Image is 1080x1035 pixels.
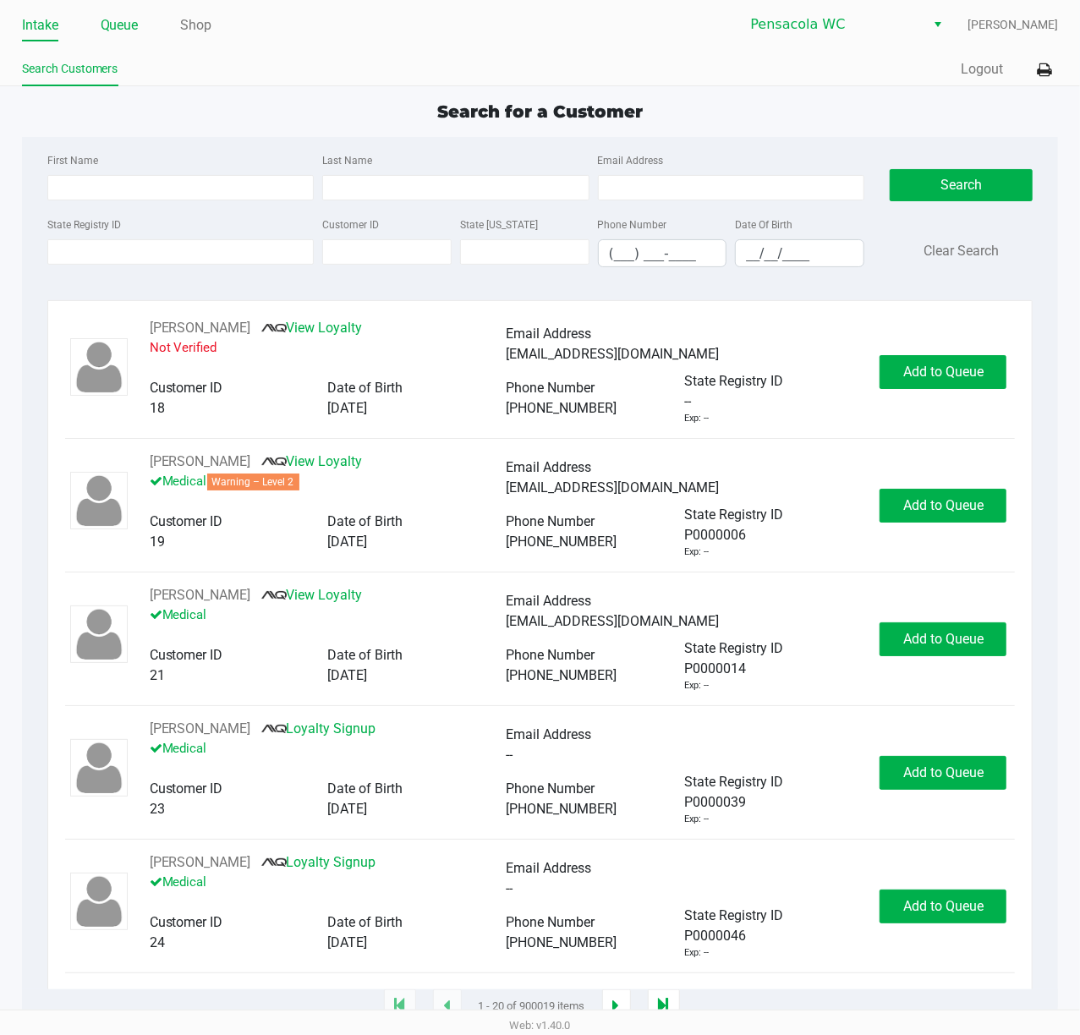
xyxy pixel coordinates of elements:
span: [PHONE_NUMBER] [507,801,617,817]
button: See customer info [150,585,251,605]
span: State Registry ID [684,907,783,923]
span: Date of Birth [328,780,403,797]
button: Add to Queue [880,756,1006,790]
a: Loyalty Signup [261,988,376,1004]
button: Select [925,9,950,40]
a: Shop [181,14,212,37]
span: P0000006 [684,525,746,545]
app-submit-button: Move to last page [648,989,680,1023]
span: 19 [150,534,165,550]
a: View Loyalty [261,587,363,603]
span: [DATE] [328,801,368,817]
span: P0000014 [684,659,746,679]
span: Email Address [507,326,592,342]
input: Format: MM/DD/YYYY [736,240,863,266]
button: See customer info [150,318,251,338]
span: [PHONE_NUMBER] [507,934,617,950]
span: Customer ID [150,513,223,529]
p: Medical [150,605,507,625]
button: See customer info [150,852,251,873]
a: Queue [101,14,139,37]
span: Customer ID [150,380,223,396]
button: Add to Queue [880,355,1006,389]
label: State [US_STATE] [460,217,538,233]
p: Not Verified [150,338,507,358]
span: Warning – Level 2 [207,474,299,490]
label: Last Name [322,153,372,168]
span: Email Address [507,726,592,742]
p: Medical [150,873,507,892]
p: Medical [150,739,507,758]
button: Add to Queue [880,622,1006,656]
kendo-maskedtextbox: Format: MM/DD/YYYY [735,239,864,267]
div: Exp: -- [684,412,709,426]
span: -- [507,747,513,763]
a: View Loyalty [261,453,363,469]
label: Date Of Birth [735,217,792,233]
button: See customer info [150,452,251,472]
span: State Registry ID [684,640,783,656]
span: Web: v1.40.0 [510,1019,571,1032]
span: Date of Birth [328,914,403,930]
app-submit-button: Previous [433,989,462,1023]
span: Customer ID [150,914,223,930]
span: 21 [150,667,165,683]
label: State Registry ID [47,217,122,233]
span: [DATE] [328,934,368,950]
button: Search [890,169,1033,201]
a: View Loyalty [261,320,363,336]
span: State Registry ID [684,373,783,389]
span: Search for a Customer [437,101,643,122]
span: Add to Queue [903,364,984,380]
span: [PHONE_NUMBER] [507,534,617,550]
span: Date of Birth [328,647,403,663]
span: Customer ID [150,647,223,663]
button: Logout [961,59,1003,79]
a: Loyalty Signup [261,854,376,870]
button: Add to Queue [880,489,1006,523]
span: [EMAIL_ADDRESS][DOMAIN_NAME] [507,346,720,362]
span: Date of Birth [328,380,403,396]
span: 18 [150,400,165,416]
a: Intake [22,14,58,37]
span: Customer ID [150,780,223,797]
span: [DATE] [328,400,368,416]
button: Clear Search [924,241,999,261]
button: See customer info [150,719,251,739]
kendo-maskedtextbox: Format: (999) 999-9999 [598,239,727,267]
span: Pensacola WC [750,14,915,35]
span: State Registry ID [684,774,783,790]
p: Medical [150,472,507,491]
span: Phone Number [507,780,595,797]
app-submit-button: Move to first page [384,989,416,1023]
button: Add to Queue [880,890,1006,923]
span: Email Address [507,593,592,609]
span: Date of Birth [328,513,403,529]
span: Phone Number [507,380,595,396]
span: [PHONE_NUMBER] [507,400,617,416]
span: Add to Queue [903,764,984,780]
button: See customer info [150,986,251,1006]
span: 1 - 20 of 900019 items [479,998,585,1015]
label: Customer ID [322,217,379,233]
span: [PHONE_NUMBER] [507,667,617,683]
a: Loyalty Signup [261,720,376,737]
span: P0000046 [684,926,746,946]
span: Email Address [507,459,592,475]
div: Exp: -- [684,946,709,961]
span: Add to Queue [903,898,984,914]
span: [DATE] [328,667,368,683]
label: Email Address [598,153,664,168]
span: P0000039 [684,792,746,813]
span: Add to Queue [903,631,984,647]
div: Exp: -- [684,813,709,827]
span: [DATE] [328,534,368,550]
span: Phone Number [507,647,595,663]
span: Email Address [507,860,592,876]
span: Phone Number [507,914,595,930]
label: Phone Number [598,217,667,233]
span: 23 [150,801,165,817]
span: [EMAIL_ADDRESS][DOMAIN_NAME] [507,613,720,629]
span: [PERSON_NAME] [968,16,1058,34]
span: 24 [150,934,165,950]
